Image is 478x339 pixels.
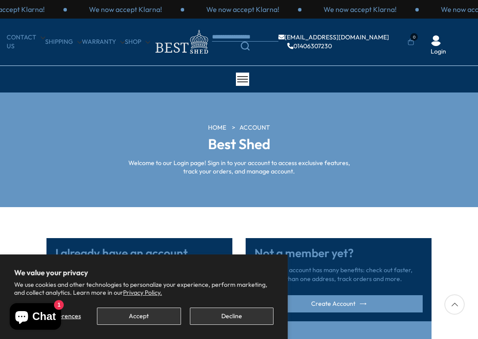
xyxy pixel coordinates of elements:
h3: Not a member yet? [254,247,423,260]
a: Shipping [45,38,82,46]
a: Shop [125,38,150,46]
a: Warranty [82,38,125,46]
a: Account [239,123,270,132]
div: 3 / 3 [301,4,419,14]
a: Search [212,42,278,50]
div: 2 / 3 [184,4,301,14]
button: Accept [97,308,181,325]
a: 01406307230 [287,43,332,49]
span: 0 [410,33,418,41]
p: We use cookies and other technologies to personalize your experience, perform marketing, and coll... [14,281,274,297]
h3: I already have an account [55,247,224,260]
p: Welcome to our Login page! Sign in to your account to access exclusive features, track your order... [126,159,352,176]
a: HOME [208,123,226,132]
p: Creating an account has many benefits: check out faster, keep more than one address, track orders... [254,266,423,283]
img: User Icon [431,35,441,46]
p: We now accept Klarna! [324,4,397,14]
inbox-online-store-chat: Shopify online store chat [7,303,64,332]
div: 1 / 3 [67,4,184,14]
h2: Best Shed [126,136,352,152]
button: Decline [190,308,274,325]
img: logo [150,27,212,56]
a: 0 [408,38,414,46]
h2: We value your privacy [14,269,274,277]
a: Create Account [254,295,423,312]
a: CONTACT US [7,33,45,50]
p: We now accept Klarna! [89,4,162,14]
a: [EMAIL_ADDRESS][DOMAIN_NAME] [278,34,389,40]
a: Login [431,47,446,56]
p: We now accept Klarna! [206,4,279,14]
a: Privacy Policy. [123,289,162,297]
